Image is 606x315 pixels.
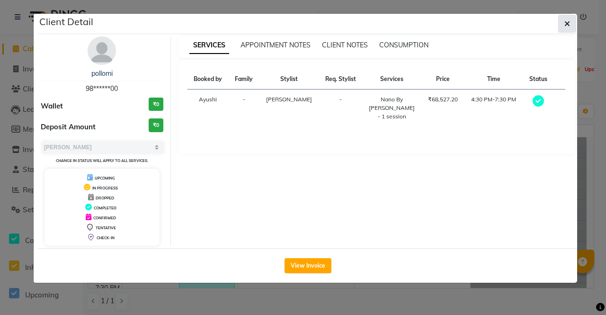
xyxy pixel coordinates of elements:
span: Deposit Amount [41,122,96,133]
span: IN PROGRESS [92,186,118,190]
img: avatar [88,36,116,65]
span: UPCOMING [95,176,115,180]
span: SERVICES [189,37,229,54]
th: Stylist [259,69,319,90]
span: DROPPED [96,196,114,200]
td: - [319,90,363,127]
h3: ₹0 [149,98,163,111]
span: COMPLETED [94,206,116,210]
span: CONFIRMED [93,216,116,220]
th: Booked by [187,69,229,90]
h3: ₹0 [149,118,163,132]
td: 4:30 PM-7:30 PM [464,90,523,127]
td: Ayushi [187,90,229,127]
th: Time [464,69,523,90]
th: Family [229,69,259,90]
span: Wallet [41,101,63,112]
span: [PERSON_NAME] [266,96,312,103]
span: CLIENT NOTES [322,41,368,49]
span: TENTATIVE [96,225,116,230]
div: Nano By [PERSON_NAME] - 1 session [368,95,416,121]
h5: Client Detail [39,15,93,29]
td: - [229,90,259,127]
th: Price [421,69,464,90]
div: ₹68,527.20 [427,95,458,104]
span: APPOINTMENT NOTES [241,41,311,49]
button: View Invoice [285,258,331,273]
a: pollomi [91,69,113,78]
th: Status [523,69,553,90]
span: CHECK-IN [97,235,115,240]
span: CONSUMPTION [379,41,428,49]
th: Req. Stylist [319,69,363,90]
th: Services [363,69,422,90]
small: Change in status will apply to all services. [56,158,148,163]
